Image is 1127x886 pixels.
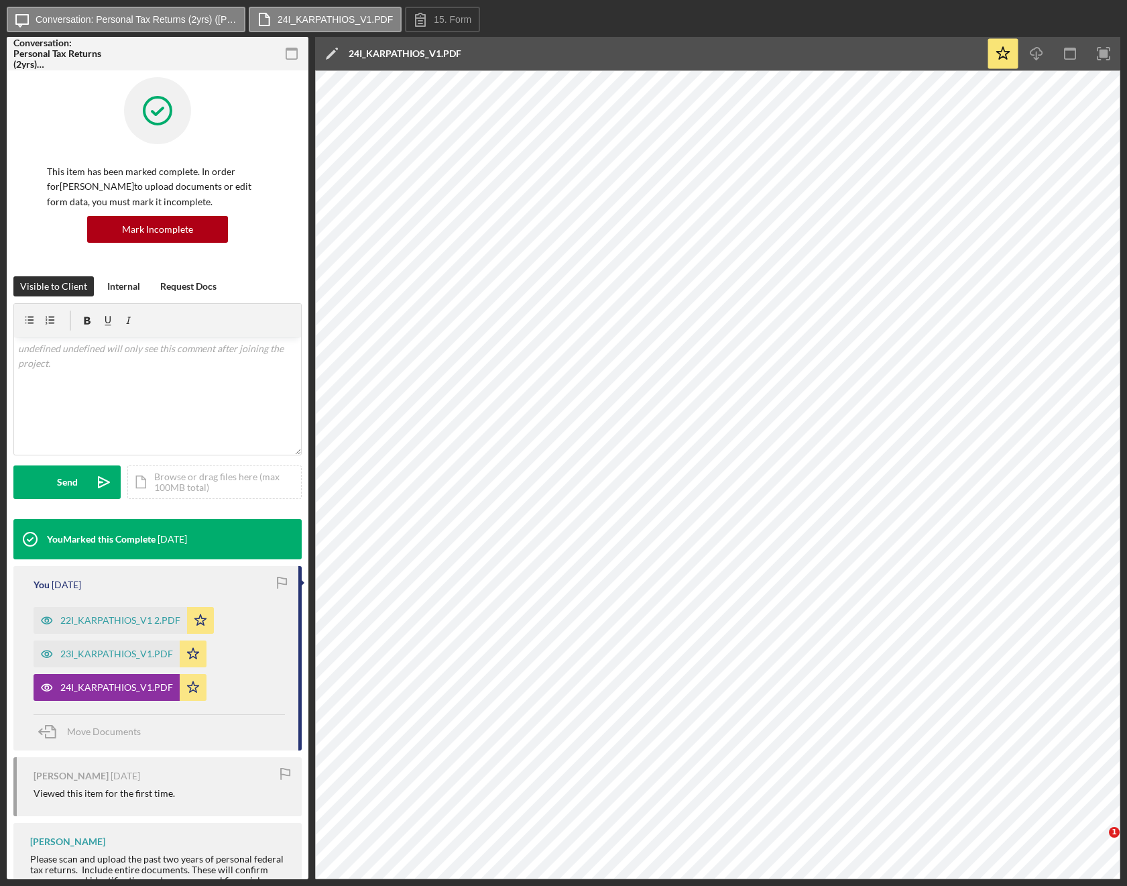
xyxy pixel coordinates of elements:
[30,836,105,847] div: [PERSON_NAME]
[34,771,109,781] div: [PERSON_NAME]
[349,48,461,59] div: 24I_KARPATHIOS_V1.PDF
[7,7,245,32] button: Conversation: Personal Tax Returns (2yrs) ([PERSON_NAME])
[34,674,206,701] button: 24I_KARPATHIOS_V1.PDF
[13,465,121,499] button: Send
[60,682,173,693] div: 24I_KARPATHIOS_V1.PDF
[87,216,228,243] button: Mark Incomplete
[278,14,393,25] label: 24I_KARPATHIOS_V1.PDF
[111,771,140,781] time: 2025-06-20 13:48
[60,615,180,626] div: 22I_KARPATHIOS_V1 2.PDF
[1109,827,1120,838] span: 1
[13,38,107,70] div: Conversation: Personal Tax Returns (2yrs) ([PERSON_NAME])
[57,465,78,499] div: Send
[101,276,147,296] button: Internal
[154,276,223,296] button: Request Docs
[107,276,140,296] div: Internal
[60,649,173,659] div: 23I_KARPATHIOS_V1.PDF
[36,14,237,25] label: Conversation: Personal Tax Returns (2yrs) ([PERSON_NAME])
[405,7,480,32] button: 15. Form
[122,216,193,243] div: Mark Incomplete
[34,715,154,749] button: Move Documents
[158,534,187,545] time: 2025-06-29 22:09
[34,579,50,590] div: You
[52,579,81,590] time: 2025-06-29 22:09
[34,788,175,799] div: Viewed this item for the first time.
[67,726,141,737] span: Move Documents
[47,164,268,209] p: This item has been marked complete. In order for [PERSON_NAME] to upload documents or edit form d...
[47,534,156,545] div: You Marked this Complete
[249,7,402,32] button: 24I_KARPATHIOS_V1.PDF
[20,276,87,296] div: Visible to Client
[34,607,214,634] button: 22I_KARPATHIOS_V1 2.PDF
[160,276,217,296] div: Request Docs
[34,641,206,667] button: 23I_KARPATHIOS_V1.PDF
[434,14,471,25] label: 15. Form
[1081,827,1114,859] iframe: Intercom live chat
[13,276,94,296] button: Visible to Client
